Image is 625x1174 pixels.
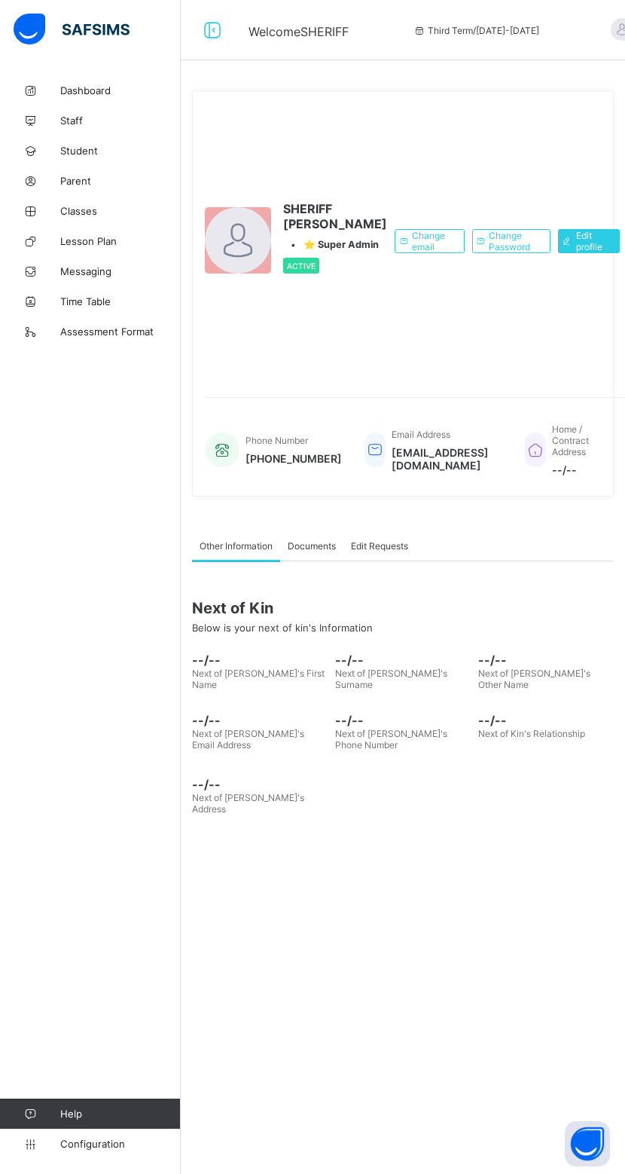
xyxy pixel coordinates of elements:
[192,599,614,617] span: Next of Kin
[248,24,349,39] span: Welcome SHERIFF
[335,728,447,751] span: Next of [PERSON_NAME]'s Phone Number
[60,175,181,187] span: Parent
[478,653,614,668] span: --/--
[200,540,273,552] span: Other Information
[192,622,373,634] span: Below is your next of kin's Information
[413,25,539,36] span: session/term information
[412,230,453,252] span: Change email
[192,653,328,668] span: --/--
[60,84,181,96] span: Dashboard
[335,668,447,690] span: Next of [PERSON_NAME]'s Surname
[192,713,328,728] span: --/--
[60,265,181,277] span: Messaging
[392,429,450,440] span: Email Address
[478,668,590,690] span: Next of [PERSON_NAME]'s Other Name
[60,145,181,157] span: Student
[478,728,585,739] span: Next of Kin's Relationship
[287,261,316,271] span: Active
[303,239,379,250] span: ⭐ Super Admin
[552,463,612,476] span: --/--
[14,14,130,45] img: safsims
[283,239,387,250] div: •
[192,668,325,690] span: Next of [PERSON_NAME]'s First Name
[60,205,181,217] span: Classes
[60,1138,180,1150] span: Configuration
[576,230,608,252] span: Edit profile
[288,540,336,552] span: Documents
[60,326,181,338] span: Assessment Format
[245,452,342,465] span: [PHONE_NUMBER]
[192,792,304,815] span: Next of [PERSON_NAME]'s Address
[245,435,308,446] span: Phone Number
[192,728,304,751] span: Next of [PERSON_NAME]'s Email Address
[489,230,538,252] span: Change Password
[60,235,181,247] span: Lesson Plan
[60,1108,180,1120] span: Help
[192,777,328,792] span: --/--
[60,295,181,307] span: Time Table
[478,713,614,728] span: --/--
[335,653,471,668] span: --/--
[351,540,408,552] span: Edit Requests
[335,713,471,728] span: --/--
[552,423,589,457] span: Home / Contract Address
[565,1121,610,1166] button: Open asap
[60,115,181,127] span: Staff
[392,446,502,472] span: [EMAIL_ADDRESS][DOMAIN_NAME]
[283,201,387,231] span: SHERIFF [PERSON_NAME]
